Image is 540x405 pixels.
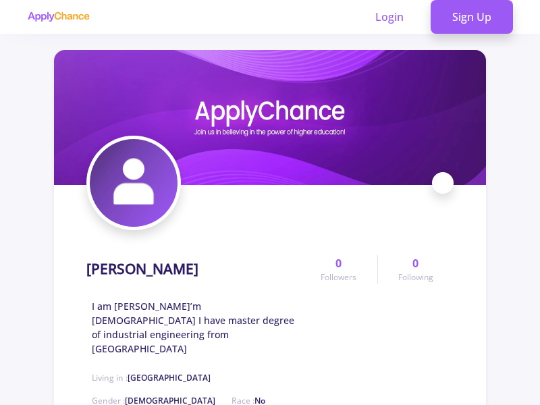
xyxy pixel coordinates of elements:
span: I am [PERSON_NAME]’m [DEMOGRAPHIC_DATA] I have master degree of industrial engineering from [GEOG... [92,299,300,356]
span: 0 [412,255,418,271]
a: 0Followers [300,255,377,283]
a: 0Following [377,255,454,283]
span: 0 [335,255,342,271]
span: [GEOGRAPHIC_DATA] [128,372,211,383]
span: Followers [321,271,356,283]
span: Living in : [92,372,211,383]
img: Anita Golmohammadicover image [54,50,486,185]
img: applychance logo text only [27,11,90,22]
h1: [PERSON_NAME] [86,261,198,277]
img: Anita Golmohammadiavatar [90,139,178,227]
span: Following [398,271,433,283]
